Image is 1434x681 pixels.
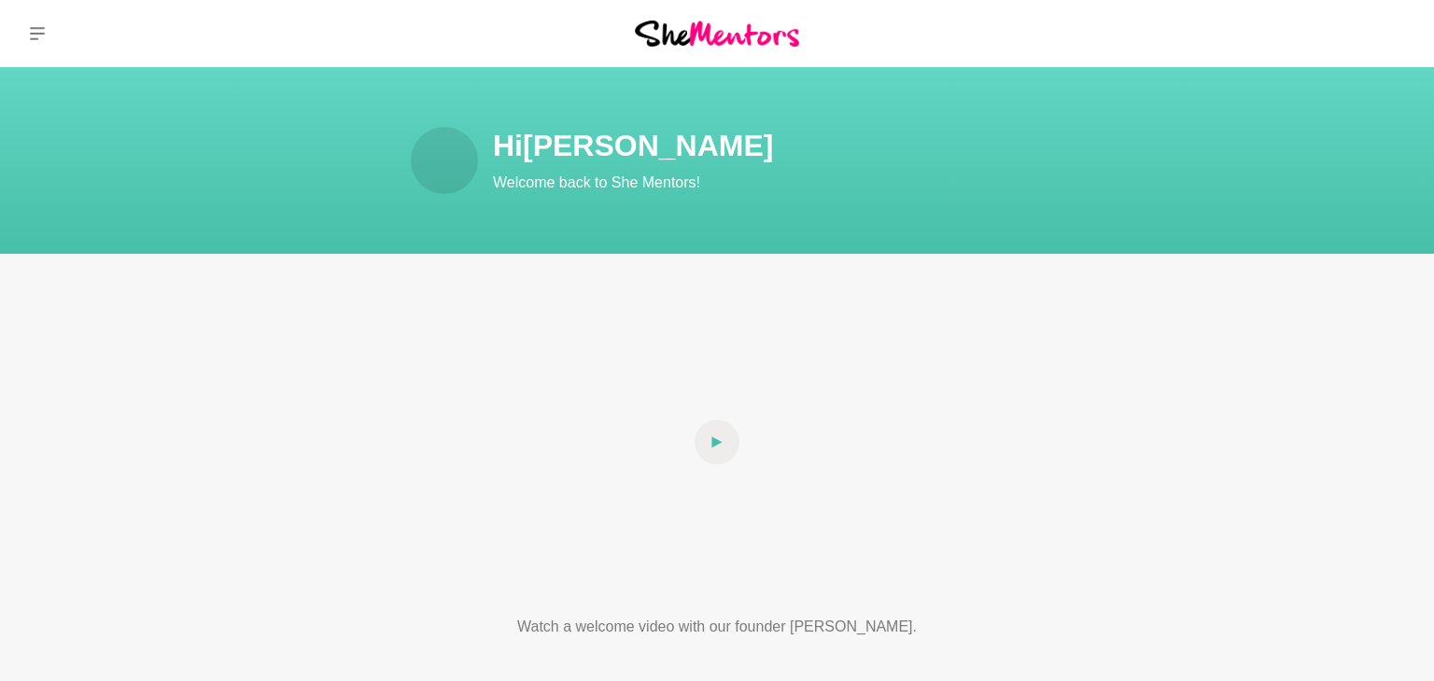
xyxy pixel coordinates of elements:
a: Tracy Travis [1367,11,1412,56]
a: Tracy Travis [411,127,478,194]
img: She Mentors Logo [635,21,799,46]
p: Watch a welcome video with our founder [PERSON_NAME]. [448,616,986,638]
p: Welcome back to She Mentors! [493,172,1165,194]
h1: Hi [PERSON_NAME] [493,127,1165,164]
